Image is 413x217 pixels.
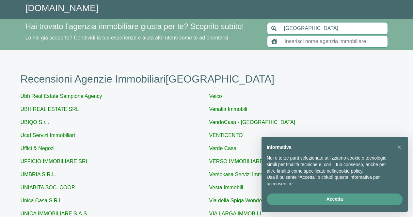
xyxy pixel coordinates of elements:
a: Versokasa Servizi Immobiliari [209,172,278,177]
a: Unica Casa S.R.L. [21,198,64,203]
p: Lo hai già scoperto? Condividi la tua esperienza e aiuta altri utenti come te ad orientarsi [25,34,259,42]
h2: Informativa [267,145,392,150]
a: Veico [209,93,222,99]
a: cookie policy - il link si apre in una nuova scheda [336,168,362,174]
span: × [397,144,401,151]
a: Ubh Real Estate Sempione Agency [21,93,102,99]
button: Chiudi questa informativa [394,142,405,152]
a: VERSO IMMOBILIARE [209,159,263,164]
a: Uffici & Negozi [21,146,55,151]
a: VIA LARGA IMMOBILI [209,211,261,216]
a: VENTICENTO [209,132,243,138]
h1: Recensioni Agenzie Immobiliari [GEOGRAPHIC_DATA] [21,73,393,85]
p: Noi e terze parti selezionate utilizziamo cookie o tecnologie simili per finalità tecniche e, con... [267,155,392,174]
a: UNICA IMMOBILIARE S.A.S. [21,211,88,216]
h4: Hai trovato l’agenzia immobiliare giusta per te? Scoprilo subito! [25,22,259,31]
a: UBIQO S.r.l. [21,119,49,125]
a: VendoCasa - [GEOGRAPHIC_DATA] [209,119,295,125]
p: Usa il pulsante “Accetta” o chiudi questa informativa per acconsentire. [267,174,392,187]
a: Verde Casa [209,146,237,151]
button: Accetta [267,194,403,205]
a: Venalia Immobili [209,106,247,112]
input: Inserisci nome agenzia immobiliare [281,35,388,48]
a: Via della Spiga Wonderful Houses [209,198,288,203]
a: [DOMAIN_NAME] [25,3,99,13]
a: UNIABITA SOC. COOP [21,185,75,190]
a: UFFICIO IMMOBILIARE SRL [21,159,89,164]
a: UMBRIA S.R.L. [21,172,56,177]
a: Ucaf Servizi Immobiliari [21,132,75,138]
input: Inserisci area di ricerca (Comune o Provincia) [280,22,388,35]
a: UBH REAL ESTATE SRL [21,106,79,112]
a: Vesta Immobili [209,185,243,190]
